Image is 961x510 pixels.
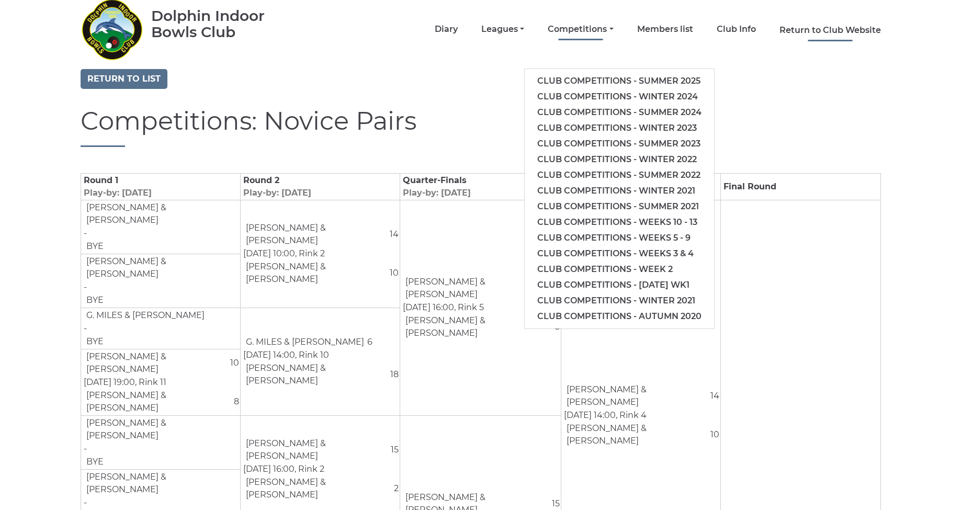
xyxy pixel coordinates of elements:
td: - [81,415,240,469]
a: Club competitions - Summer 2023 [525,136,714,152]
ul: Competitions [524,69,715,329]
td: G. MILES & [PERSON_NAME] [84,309,205,322]
td: - [81,200,240,254]
span: 14 [390,229,399,239]
span: 8 [234,396,239,406]
span: 2 [394,483,399,493]
td: [PERSON_NAME] & [PERSON_NAME] [243,221,387,247]
a: Club competitions - Week 2 [525,262,714,277]
td: - [81,308,240,349]
a: Diary [435,24,458,35]
a: Club competitions - Winter 2021 [525,293,714,309]
span: Play-by: [DATE] [84,188,152,198]
td: Round 2 [240,173,400,200]
td: - [81,254,240,308]
a: Club competitions - Weeks 3 & 4 [525,246,714,262]
span: Play-by: [DATE] [243,188,311,198]
span: Play-by: [DATE] [403,188,471,198]
div: Dolphin Indoor Bowls Club [151,8,298,40]
td: Final Round [720,173,880,200]
td: [PERSON_NAME] & [PERSON_NAME] [564,383,708,409]
td: [PERSON_NAME] & [PERSON_NAME] [84,389,231,415]
td: BYE [84,455,104,469]
a: Club competitions - Weeks 10 - 13 [525,214,714,230]
td: [PERSON_NAME] & [PERSON_NAME] [243,437,388,463]
a: Club competitions - Summer 2021 [525,199,714,214]
td: [DATE] 14:00, Rink 10 [240,308,400,415]
td: [DATE] 16:00, Rink 5 [400,200,561,415]
a: Club competitions - [DATE] wk1 [525,277,714,293]
td: BYE [84,335,104,348]
td: [DATE] 19:00, Rink 11 [81,349,240,415]
a: Club competitions - Winter 2021 [525,183,714,199]
span: 10 [390,268,399,278]
a: Club competitions - Winter 2024 [525,89,714,105]
td: [PERSON_NAME] & [PERSON_NAME] [403,275,547,301]
td: [PERSON_NAME] & [PERSON_NAME] [84,350,228,376]
a: Club Info [717,24,756,35]
a: Leagues [481,24,524,35]
span: 18 [390,369,399,379]
a: Return to list [81,69,167,89]
a: Club competitions - Winter 2023 [525,120,714,136]
a: Club competitions - Summer 2025 [525,73,714,89]
td: [PERSON_NAME] & [PERSON_NAME] [84,470,236,496]
td: [DATE] 10:00, Rink 2 [240,200,400,308]
span: 10 [710,429,719,439]
td: [PERSON_NAME] & [PERSON_NAME] [84,255,236,281]
td: BYE [84,293,104,307]
td: G. MILES & [PERSON_NAME] [243,335,365,349]
span: 15 [552,498,560,508]
span: 6 [367,337,372,347]
a: Club competitions - Weeks 5 - 9 [525,230,714,246]
a: Club competitions - Autumn 2020 [525,309,714,324]
td: [PERSON_NAME] & [PERSON_NAME] [243,361,388,388]
td: Quarter-Finals [400,173,561,200]
td: Round 1 [81,173,240,200]
span: 10 [230,358,239,368]
a: Competitions [548,24,613,35]
span: 15 [391,445,399,455]
td: [PERSON_NAME] & [PERSON_NAME] [564,422,708,448]
a: Club competitions - Winter 2022 [525,152,714,167]
td: [PERSON_NAME] & [PERSON_NAME] [84,201,236,227]
a: Return to Club Website [779,25,881,36]
td: [PERSON_NAME] & [PERSON_NAME] [243,475,391,502]
span: 14 [710,391,719,401]
td: [PERSON_NAME] & [PERSON_NAME] [403,314,552,340]
td: BYE [84,240,104,253]
td: [PERSON_NAME] & [PERSON_NAME] [243,260,387,286]
td: [PERSON_NAME] & [PERSON_NAME] [84,416,236,443]
a: Club competitions - Summer 2024 [525,105,714,120]
a: Club competitions - Summer 2022 [525,167,714,183]
h1: Competitions: Novice Pairs [81,107,881,147]
a: Members list [637,24,693,35]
